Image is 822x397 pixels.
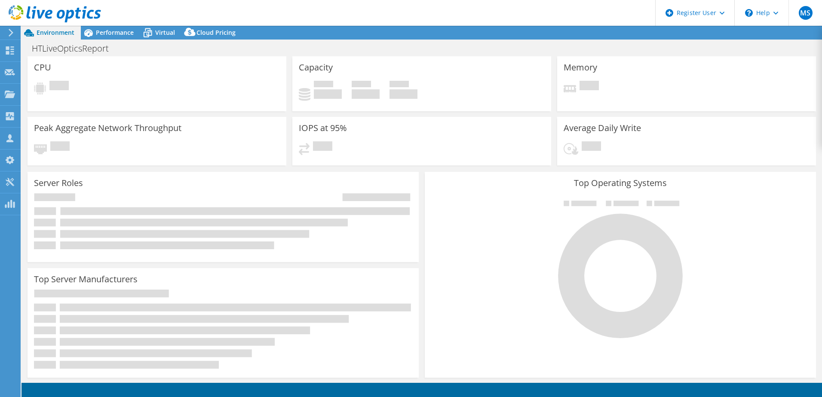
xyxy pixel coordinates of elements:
h4: 0 GiB [390,89,417,99]
h3: Peak Aggregate Network Throughput [34,123,181,133]
h4: 0 GiB [314,89,342,99]
span: Pending [582,141,601,153]
span: Pending [580,81,599,92]
span: Free [352,81,371,89]
h3: Server Roles [34,178,83,188]
h3: Capacity [299,63,333,72]
h4: 0 GiB [352,89,380,99]
span: MS [799,6,813,20]
svg: \n [745,9,753,17]
h3: CPU [34,63,51,72]
span: Used [314,81,333,89]
span: Pending [313,141,332,153]
span: Performance [96,28,134,37]
h3: Top Operating Systems [431,178,810,188]
span: Environment [37,28,74,37]
span: Total [390,81,409,89]
h3: IOPS at 95% [299,123,347,133]
h3: Average Daily Write [564,123,641,133]
span: Virtual [155,28,175,37]
h3: Top Server Manufacturers [34,275,138,284]
span: Pending [49,81,69,92]
h1: HTLiveOpticsReport [28,44,122,53]
span: Cloud Pricing [196,28,236,37]
h3: Memory [564,63,597,72]
span: Pending [50,141,70,153]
